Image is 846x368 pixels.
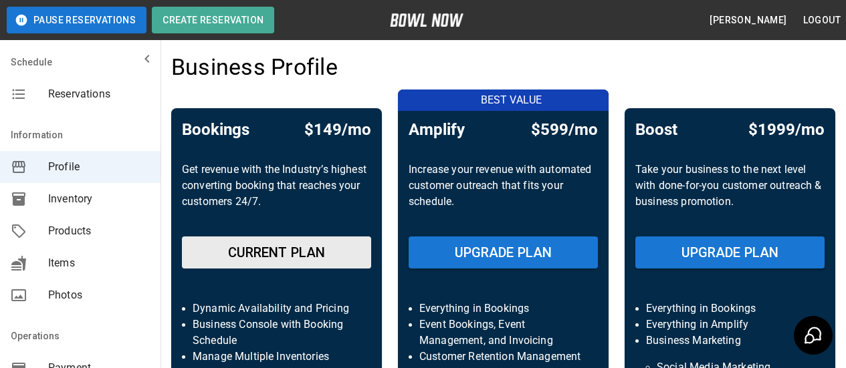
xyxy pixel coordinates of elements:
[193,349,360,365] p: Manage Multiple Inventories
[48,159,150,175] span: Profile
[171,53,338,81] h4: Business Profile
[304,119,371,140] h5: $149/mo
[48,86,150,102] span: Reservations
[531,119,598,140] h5: $599/mo
[193,317,360,349] p: Business Console with Booking Schedule
[455,242,552,263] h6: UPGRADE PLAN
[635,236,825,268] button: UPGRADE PLAN
[152,7,274,33] button: Create Reservation
[748,119,825,140] h5: $1999/mo
[704,8,792,33] button: [PERSON_NAME]
[390,13,463,27] img: logo
[409,162,598,226] p: Increase your revenue with automated customer outreach that fits your schedule.
[635,162,825,226] p: Take your business to the next level with done-for-you customer outreach & business promotion.
[419,317,587,349] p: Event Bookings, Event Management, and Invoicing
[406,92,617,108] p: BEST VALUE
[48,191,150,207] span: Inventory
[646,333,814,349] p: Business Marketing
[646,301,814,317] p: Everything in Bookings
[409,236,598,268] button: UPGRADE PLAN
[182,119,249,140] h5: Bookings
[182,162,371,226] p: Get revenue with the Industry’s highest converting booking that reaches your customers 24/7.
[193,301,360,317] p: Dynamic Availability and Pricing
[409,119,465,140] h5: Amplify
[7,7,146,33] button: Pause Reservations
[48,287,150,303] span: Photos
[48,255,150,271] span: Items
[48,223,150,239] span: Products
[798,8,846,33] button: Logout
[635,119,677,140] h5: Boost
[681,242,779,263] h6: UPGRADE PLAN
[419,301,587,317] p: Everything in Bookings
[646,317,814,333] p: Everything in Amplify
